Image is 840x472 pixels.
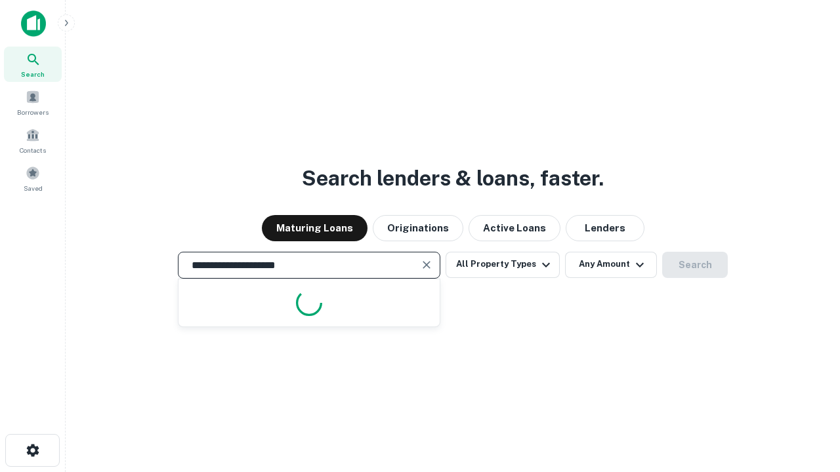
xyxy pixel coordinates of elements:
[4,123,62,158] a: Contacts
[262,215,367,241] button: Maturing Loans
[21,69,45,79] span: Search
[417,256,436,274] button: Clear
[566,215,644,241] button: Lenders
[446,252,560,278] button: All Property Types
[469,215,560,241] button: Active Loans
[565,252,657,278] button: Any Amount
[24,183,43,193] span: Saved
[4,161,62,196] a: Saved
[21,10,46,37] img: capitalize-icon.png
[17,107,49,117] span: Borrowers
[20,145,46,155] span: Contacts
[4,85,62,120] a: Borrowers
[373,215,463,241] button: Originations
[4,47,62,82] a: Search
[302,163,604,194] h3: Search lenders & loans, faster.
[774,367,840,430] iframe: Chat Widget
